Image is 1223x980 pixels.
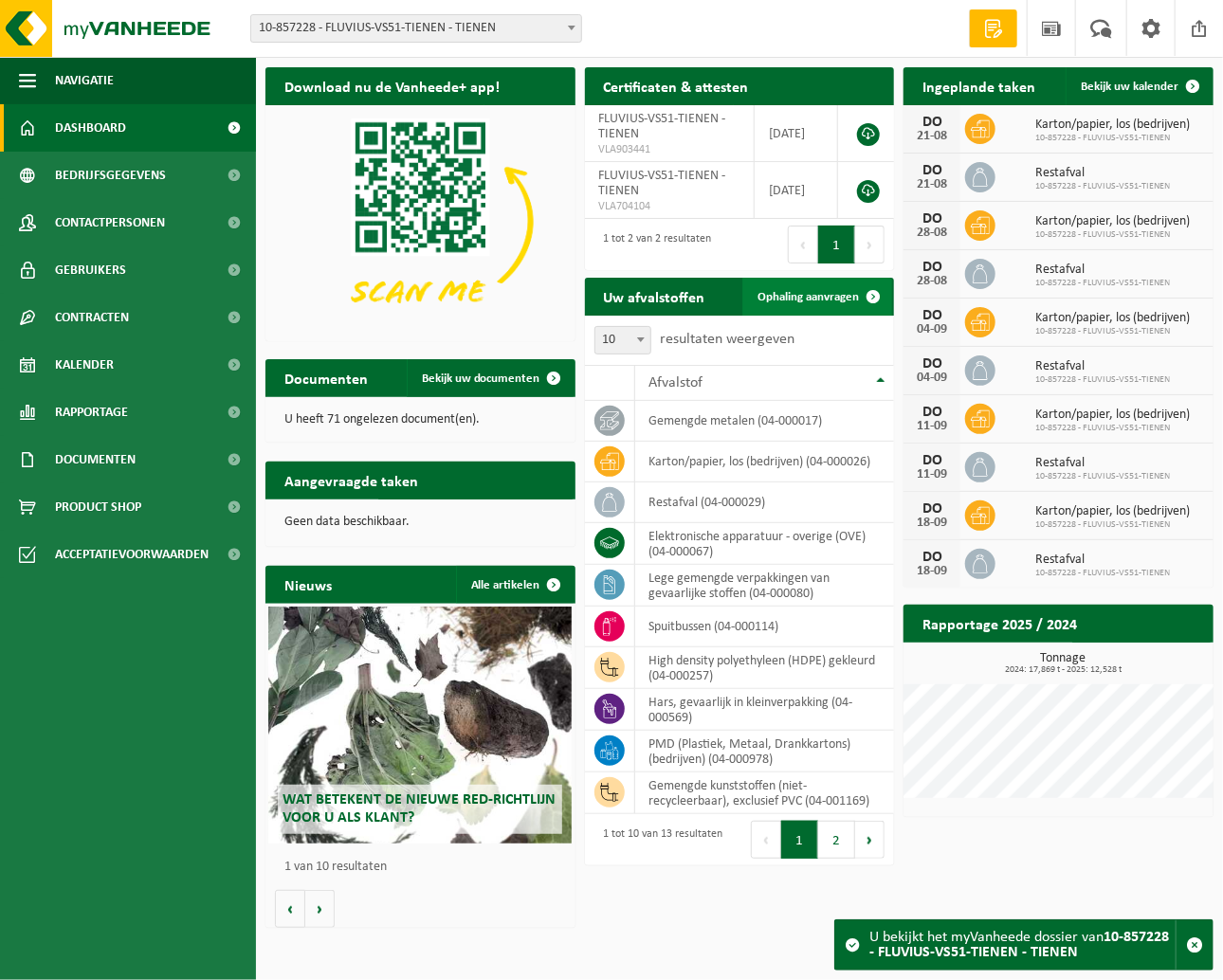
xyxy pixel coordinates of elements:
a: Ophaling aanvragen [742,278,892,316]
span: Navigatie [55,57,114,104]
span: 10-857228 - FLUVIUS-VS51-TIENEN [1035,374,1170,386]
span: 2024: 17,869 t - 2025: 12,528 t [913,665,1214,675]
span: Rapportage [55,389,128,436]
div: 04-09 [913,323,951,336]
button: 2 [818,821,855,859]
label: resultaten weergeven [661,332,795,347]
div: U bekijkt het myVanheede dossier van [869,920,1176,970]
a: Bekijk uw kalender [1066,67,1212,105]
div: DO [913,115,951,130]
div: DO [913,260,951,275]
a: Alle artikelen [456,566,574,604]
button: Volgende [305,890,335,928]
span: Restafval [1035,166,1170,181]
span: Product Shop [55,483,141,531]
span: Contactpersonen [55,199,165,246]
span: VLA903441 [599,142,740,157]
div: DO [913,405,951,420]
h2: Uw afvalstoffen [585,278,724,315]
div: DO [913,501,951,517]
td: [DATE] [755,162,838,219]
a: Bekijk uw documenten [407,359,574,397]
div: DO [913,356,951,372]
h2: Nieuws [265,566,351,603]
div: 21-08 [913,178,951,191]
span: 10-857228 - FLUVIUS-VS51-TIENEN - TIENEN [250,14,582,43]
span: 10-857228 - FLUVIUS-VS51-TIENEN [1035,519,1190,531]
h2: Certificaten & attesten [585,67,768,104]
span: Wat betekent de nieuwe RED-richtlijn voor u als klant? [283,792,556,826]
span: Afvalstof [649,375,703,390]
div: 1 tot 2 van 2 resultaten [594,224,712,265]
p: Geen data beschikbaar. [284,516,557,529]
button: 1 [781,821,818,859]
td: spuitbussen (04-000114) [635,607,895,647]
span: Karton/papier, los (bedrijven) [1035,118,1190,133]
h2: Aangevraagde taken [265,462,437,499]
span: 10-857228 - FLUVIUS-VS51-TIENEN [1035,326,1190,337]
div: DO [913,211,951,227]
button: 1 [818,226,855,263]
span: 10-857228 - FLUVIUS-VS51-TIENEN [1035,471,1170,482]
span: Acceptatievoorwaarden [55,531,209,578]
td: restafval (04-000029) [635,482,895,523]
span: Restafval [1035,553,1170,568]
strong: 10-857228 - FLUVIUS-VS51-TIENEN - TIENEN [869,930,1169,960]
span: Restafval [1035,456,1170,471]
button: Previous [751,821,781,859]
p: U heeft 71 ongelezen document(en). [284,413,557,426]
span: Restafval [1035,359,1170,374]
a: Bekijk rapportage [1072,642,1212,680]
div: 28-08 [913,227,951,240]
span: FLUVIUS-VS51-TIENEN - TIENEN [599,169,726,198]
button: Previous [788,226,818,263]
td: hars, gevaarlijk in kleinverpakking (04-000569) [635,689,895,731]
div: 28-08 [913,275,951,288]
div: 18-09 [913,517,951,530]
span: 10-857228 - FLUVIUS-VS51-TIENEN [1035,278,1170,289]
button: Vorige [275,890,305,928]
span: 10 [595,327,650,354]
span: Restafval [1035,263,1170,278]
div: DO [913,453,951,468]
div: 18-09 [913,565,951,578]
td: high density polyethyleen (HDPE) gekleurd (04-000257) [635,647,895,689]
div: DO [913,163,951,178]
span: 10-857228 - FLUVIUS-VS51-TIENEN [1035,568,1170,579]
h2: Download nu de Vanheede+ app! [265,67,519,104]
div: 11-09 [913,468,951,481]
span: Kalender [55,341,114,389]
td: gemengde kunststoffen (niet-recycleerbaar), exclusief PVC (04-001169) [635,772,895,814]
span: 10-857228 - FLUVIUS-VS51-TIENEN [1035,423,1190,434]
div: 04-09 [913,372,951,385]
span: Contracten [55,294,129,341]
span: 10 [594,326,651,354]
span: Dashboard [55,104,126,152]
span: FLUVIUS-VS51-TIENEN - TIENEN [599,112,726,141]
img: Download de VHEPlus App [265,105,575,337]
div: 1 tot 10 van 13 resultaten [594,819,723,861]
p: 1 van 10 resultaten [284,861,566,874]
span: Karton/papier, los (bedrijven) [1035,311,1190,326]
span: Bedrijfsgegevens [55,152,166,199]
div: DO [913,550,951,565]
span: Bekijk uw kalender [1081,81,1178,93]
button: Next [855,821,885,859]
span: Ophaling aanvragen [758,291,859,303]
span: VLA704104 [599,199,740,214]
h2: Ingeplande taken [904,67,1054,104]
span: Karton/papier, los (bedrijven) [1035,408,1190,423]
td: gemengde metalen (04-000017) [635,401,895,442]
a: Wat betekent de nieuwe RED-richtlijn voor u als klant? [268,607,572,844]
td: elektronische apparatuur - overige (OVE) (04-000067) [635,523,895,565]
td: [DATE] [755,105,838,162]
td: karton/papier, los (bedrijven) (04-000026) [635,442,895,482]
h2: Rapportage 2025 / 2024 [904,605,1096,642]
span: Bekijk uw documenten [422,372,540,385]
span: 10-857228 - FLUVIUS-VS51-TIENEN - TIENEN [251,15,581,42]
span: Karton/papier, los (bedrijven) [1035,214,1190,229]
h3: Tonnage [913,652,1214,675]
button: Next [855,226,885,263]
h2: Documenten [265,359,387,396]
span: Karton/papier, los (bedrijven) [1035,504,1190,519]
